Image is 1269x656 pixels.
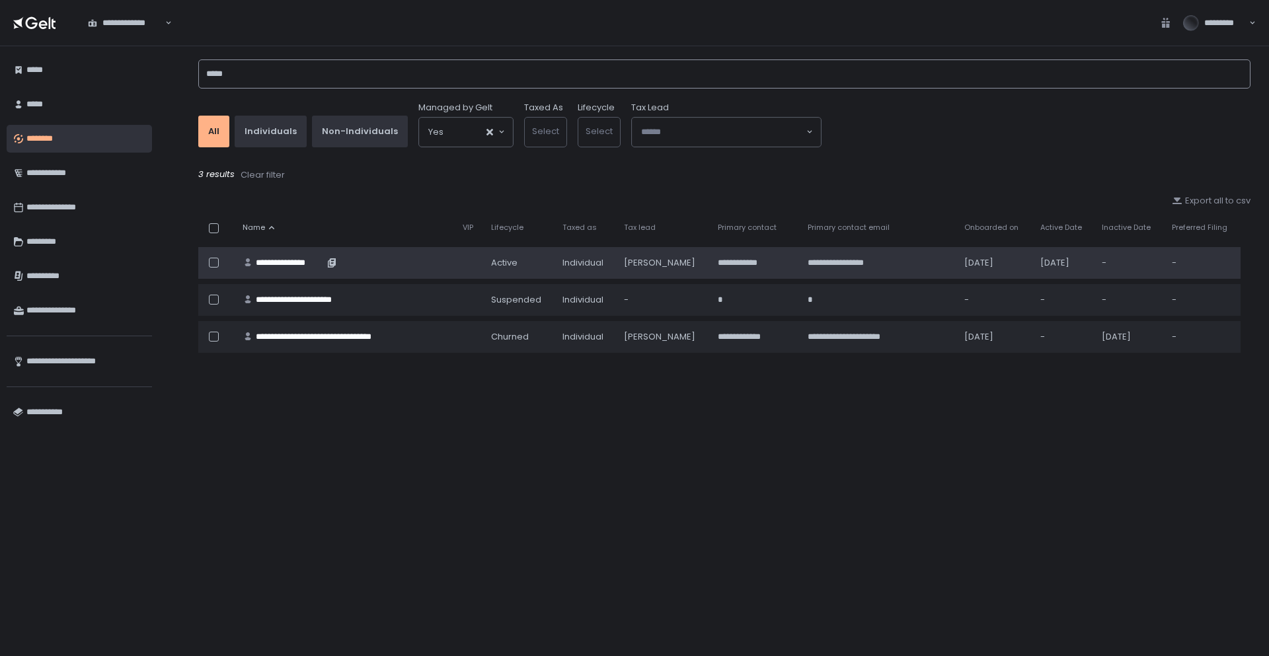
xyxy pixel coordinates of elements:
input: Search for option [443,126,485,139]
div: - [1172,331,1233,343]
label: Lifecycle [578,102,615,114]
div: - [624,294,702,306]
span: Tax Lead [631,102,669,114]
div: - [1040,331,1087,343]
button: Clear filter [240,168,286,182]
input: Search for option [641,126,805,139]
div: Search for option [79,9,172,37]
div: Individual [562,331,608,343]
span: Select [532,125,559,137]
span: Taxed as [562,223,597,233]
button: Non-Individuals [312,116,408,147]
span: churned [491,331,529,343]
div: Search for option [419,118,513,147]
span: Select [586,125,613,137]
span: Preferred Filing [1172,223,1227,233]
span: Inactive Date [1102,223,1151,233]
input: Search for option [163,17,164,30]
div: Search for option [632,118,821,147]
div: [DATE] [1040,257,1087,269]
div: Non-Individuals [322,126,398,137]
span: Name [243,223,265,233]
div: Individual [562,294,608,306]
span: VIP [463,223,473,233]
div: Individual [562,257,608,269]
div: - [1172,294,1233,306]
span: Tax lead [624,223,656,233]
span: active [491,257,518,269]
div: - [1102,294,1155,306]
span: Onboarded on [964,223,1019,233]
span: Primary contact email [808,223,890,233]
button: Export all to csv [1172,195,1250,207]
div: - [1040,294,1087,306]
div: [DATE] [964,257,1024,269]
button: Individuals [235,116,307,147]
span: Primary contact [718,223,777,233]
div: - [1172,257,1233,269]
label: Taxed As [524,102,563,114]
div: All [208,126,219,137]
div: [DATE] [1102,331,1155,343]
div: [PERSON_NAME] [624,257,702,269]
button: Clear Selected [486,129,493,135]
div: [DATE] [964,331,1024,343]
div: - [1102,257,1155,269]
div: - [964,294,1024,306]
span: Lifecycle [491,223,523,233]
div: Clear filter [241,169,285,181]
div: 3 results [198,168,1250,182]
span: suspended [491,294,541,306]
span: Active Date [1040,223,1082,233]
div: [PERSON_NAME] [624,331,702,343]
span: Yes [428,126,443,139]
span: Managed by Gelt [418,102,492,114]
button: All [198,116,229,147]
div: Individuals [245,126,297,137]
